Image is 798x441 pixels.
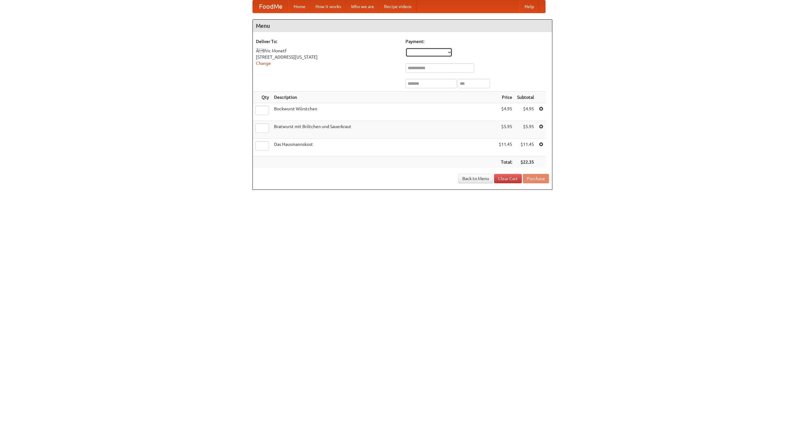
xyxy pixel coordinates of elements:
[346,0,379,13] a: Who we are
[406,38,549,45] h5: Payment:
[496,92,515,103] th: Price
[379,0,416,13] a: Recipe videos
[515,139,536,156] td: $11.45
[256,48,399,54] div: Ãlfric Monetf
[253,92,272,103] th: Qty
[272,121,496,139] td: Bratwurst mit Brötchen und Sauerkraut
[272,139,496,156] td: Das Hausmannskost
[272,103,496,121] td: Bockwurst Würstchen
[515,103,536,121] td: $4.95
[256,54,399,60] div: [STREET_ADDRESS][US_STATE]
[496,103,515,121] td: $4.95
[515,92,536,103] th: Subtotal
[256,38,399,45] h5: Deliver To:
[256,61,271,66] a: Change
[520,0,539,13] a: Help
[253,0,289,13] a: FoodMe
[523,174,549,183] button: Purchase
[253,20,552,32] h4: Menu
[496,156,515,168] th: Total:
[272,92,496,103] th: Description
[494,174,522,183] a: Clear Cart
[515,121,536,139] td: $5.95
[496,139,515,156] td: $11.45
[289,0,310,13] a: Home
[496,121,515,139] td: $5.95
[310,0,346,13] a: How it works
[515,156,536,168] th: $22.35
[458,174,493,183] a: Back to Menu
